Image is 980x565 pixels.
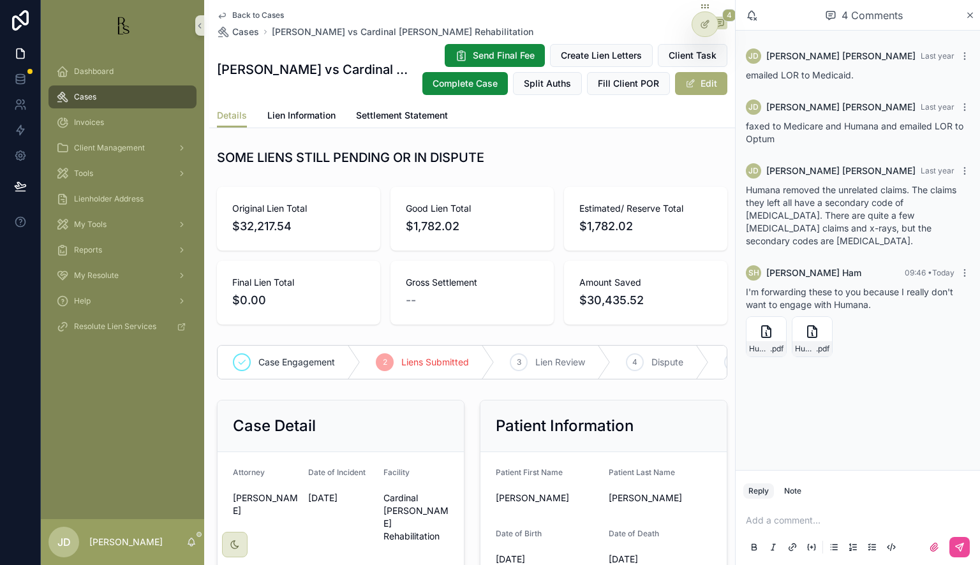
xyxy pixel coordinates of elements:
[48,136,197,159] a: Client Management
[473,49,535,62] span: Send Final Fee
[48,111,197,134] a: Invoices
[383,467,410,477] span: Facility
[496,529,542,538] span: Date of Birth
[233,416,316,436] h2: Case Detail
[722,9,736,22] span: 4
[524,77,571,90] span: Split Auths
[1,61,24,84] iframe: Spotlight
[433,77,498,90] span: Complete Case
[779,483,806,499] button: Note
[74,296,91,306] span: Help
[748,166,759,176] span: JD
[217,109,247,122] span: Details
[579,217,712,235] span: $1,782.02
[406,202,538,215] span: Good Lien Total
[746,184,956,246] span: Humana removed the unrelated claims. The claims they left all have a secondary code of [MEDICAL_D...
[232,276,365,289] span: Final Lien Total
[921,102,954,112] span: Last year
[746,70,854,80] span: emailed LOR to Medicaid.
[675,72,727,95] button: Edit
[587,72,670,95] button: Fill Client POR
[232,202,365,215] span: Original Lien Total
[74,143,145,153] span: Client Management
[748,102,759,112] span: JD
[766,50,916,62] span: [PERSON_NAME] [PERSON_NAME]
[233,467,265,477] span: Attorney
[217,26,259,38] a: Cases
[746,286,953,310] span: I'm forwarding these to you because I really don't want to engage with Humana.
[561,49,642,62] span: Create Lien Letters
[598,77,659,90] span: Fill Client POR
[766,267,861,279] span: [PERSON_NAME] Ham
[406,276,538,289] span: Gross Settlement
[48,85,197,108] a: Cases
[496,467,563,477] span: Patient First Name
[74,66,114,77] span: Dashboard
[743,483,774,499] button: Reply
[766,101,916,114] span: [PERSON_NAME] [PERSON_NAME]
[632,357,637,367] span: 4
[217,104,247,128] a: Details
[112,15,133,36] img: App logo
[905,268,954,277] span: 09:46 • Today
[232,291,365,309] span: $0.00
[712,17,727,32] button: 4
[609,529,659,538] span: Date of Death
[48,238,197,261] a: Reports
[651,356,683,369] span: Dispute
[658,44,727,67] button: Client Task
[770,344,783,354] span: .pdf
[921,166,954,175] span: Last year
[579,291,712,309] span: $30,435.52
[258,356,335,369] span: Case Engagement
[579,202,712,215] span: Estimated/ Reserve Total
[267,104,336,129] a: Lien Information
[356,104,448,129] a: Settlement Statement
[496,492,598,504] span: [PERSON_NAME]
[41,51,204,355] div: scrollable content
[748,51,759,61] span: JD
[383,492,449,543] span: Cardinal [PERSON_NAME] Rehabilitation
[48,264,197,287] a: My Resolute
[842,8,903,23] span: 4 Comments
[669,49,716,62] span: Client Task
[795,344,816,354] span: Humana-Lien-re-Settlement-7.21.25
[308,492,373,504] span: [DATE]
[579,276,712,289] span: Amount Saved
[48,187,197,210] a: Lienholder Address
[232,217,365,235] span: $32,217.54
[217,149,484,166] h1: SOME LIENS STILL PENDING OR IN DISPUTE
[48,213,197,236] a: My Tools
[550,44,653,67] button: Create Lien Letters
[272,26,533,38] a: [PERSON_NAME] vs Cardinal [PERSON_NAME] Rehabilitation
[746,121,963,144] span: faxed to Medicare and Humana and emailed LOR to Optum
[406,217,538,235] span: $1,782.02
[406,291,416,309] span: --
[422,72,508,95] button: Complete Case
[609,467,675,477] span: Patient Last Name
[513,72,582,95] button: Split Auths
[57,534,71,550] span: JD
[609,492,711,504] span: [PERSON_NAME]
[233,492,298,517] span: [PERSON_NAME]
[74,168,93,179] span: Tools
[784,486,801,496] div: Note
[748,268,759,278] span: SH
[48,162,197,185] a: Tools
[267,109,336,122] span: Lien Information
[383,357,387,367] span: 2
[89,536,163,548] p: [PERSON_NAME]
[356,109,448,122] span: Settlement Statement
[232,26,259,38] span: Cases
[48,290,197,312] a: Help
[445,44,545,67] button: Send Final Fee
[517,357,521,367] span: 3
[74,245,102,255] span: Reports
[401,356,469,369] span: Liens Submitted
[74,270,119,281] span: My Resolute
[535,356,585,369] span: Lien Review
[74,92,96,102] span: Cases
[308,467,366,477] span: Date of Incident
[74,219,107,230] span: My Tools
